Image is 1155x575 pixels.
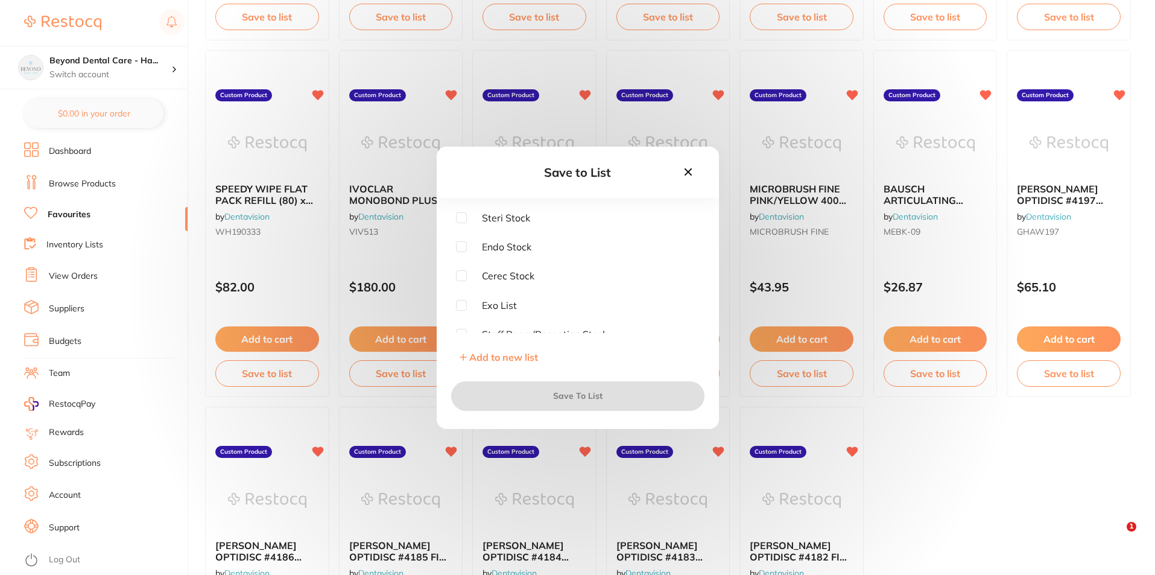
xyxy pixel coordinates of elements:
span: Staff Room/Reception Stock [467,329,607,340]
span: Steri Stock [467,212,530,223]
span: Add to new list [469,351,538,363]
button: Add to new list [456,351,542,363]
span: 1 [1127,522,1136,532]
span: Save to List [544,165,611,180]
button: Save To List [451,381,704,410]
span: Exo List [467,300,517,311]
span: Endo Stock [467,241,531,252]
iframe: Intercom live chat [1102,522,1131,551]
span: Cerec Stock [467,270,534,281]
